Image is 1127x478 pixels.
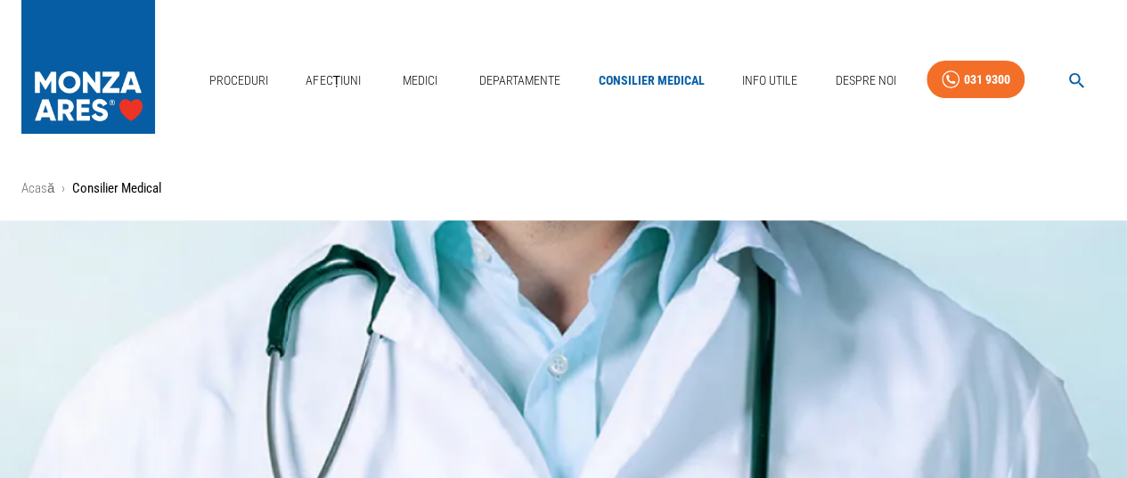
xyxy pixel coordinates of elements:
[61,178,65,199] li: ›
[927,61,1025,99] a: 031 9300
[21,180,54,196] a: Acasă
[829,62,903,99] a: Despre Noi
[202,62,275,99] a: Proceduri
[472,62,568,99] a: Departamente
[72,178,161,199] p: Consilier Medical
[592,62,712,99] a: Consilier Medical
[963,69,1009,91] div: 031 9300
[735,62,804,99] a: Info Utile
[392,62,449,99] a: Medici
[298,62,368,99] a: Afecțiuni
[21,178,1106,199] nav: breadcrumb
